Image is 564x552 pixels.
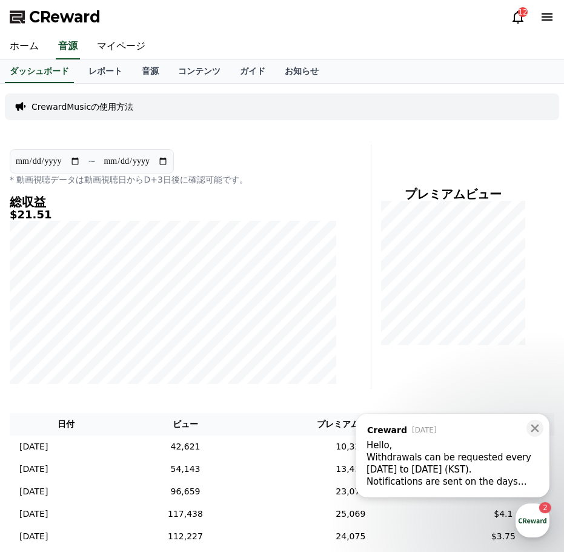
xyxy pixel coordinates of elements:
[19,463,48,476] p: [DATE]
[249,413,453,436] th: プレミアムビュー
[87,34,155,59] a: マイページ
[132,60,168,83] a: 音源
[249,458,453,480] td: 13,431
[453,503,554,525] td: $4.1
[88,154,96,169] p: ~
[19,440,48,453] p: [DATE]
[10,173,337,186] p: * 動画視聴データは動画視聴日からD+3日後に確認可能です。
[453,413,554,436] th: 収益
[122,436,249,458] td: 42,621
[122,525,249,548] td: 112,227
[79,60,132,83] a: レポート
[453,525,554,548] td: $3.75
[29,7,101,27] span: CReward
[10,413,122,436] th: 日付
[122,480,249,503] td: 96,659
[19,508,48,520] p: [DATE]
[275,60,328,83] a: お知らせ
[249,503,453,525] td: 25,069
[518,7,528,17] div: 12
[122,458,249,480] td: 54,143
[10,7,101,27] a: CReward
[32,101,133,113] a: CrewardMusicの使用方法
[168,60,230,83] a: コンテンツ
[19,530,48,543] p: [DATE]
[10,195,337,209] h4: 総収益
[5,60,74,83] a: ダッシュボード
[56,34,80,59] a: 音源
[122,503,249,525] td: 117,438
[19,485,48,498] p: [DATE]
[230,60,275,83] a: ガイド
[511,10,525,24] a: 12
[249,436,453,458] td: 10,325
[249,525,453,548] td: 24,075
[10,209,337,221] h5: $21.51
[249,480,453,503] td: 23,071
[381,187,525,201] h4: プレミアムビュー
[122,413,249,436] th: ビュー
